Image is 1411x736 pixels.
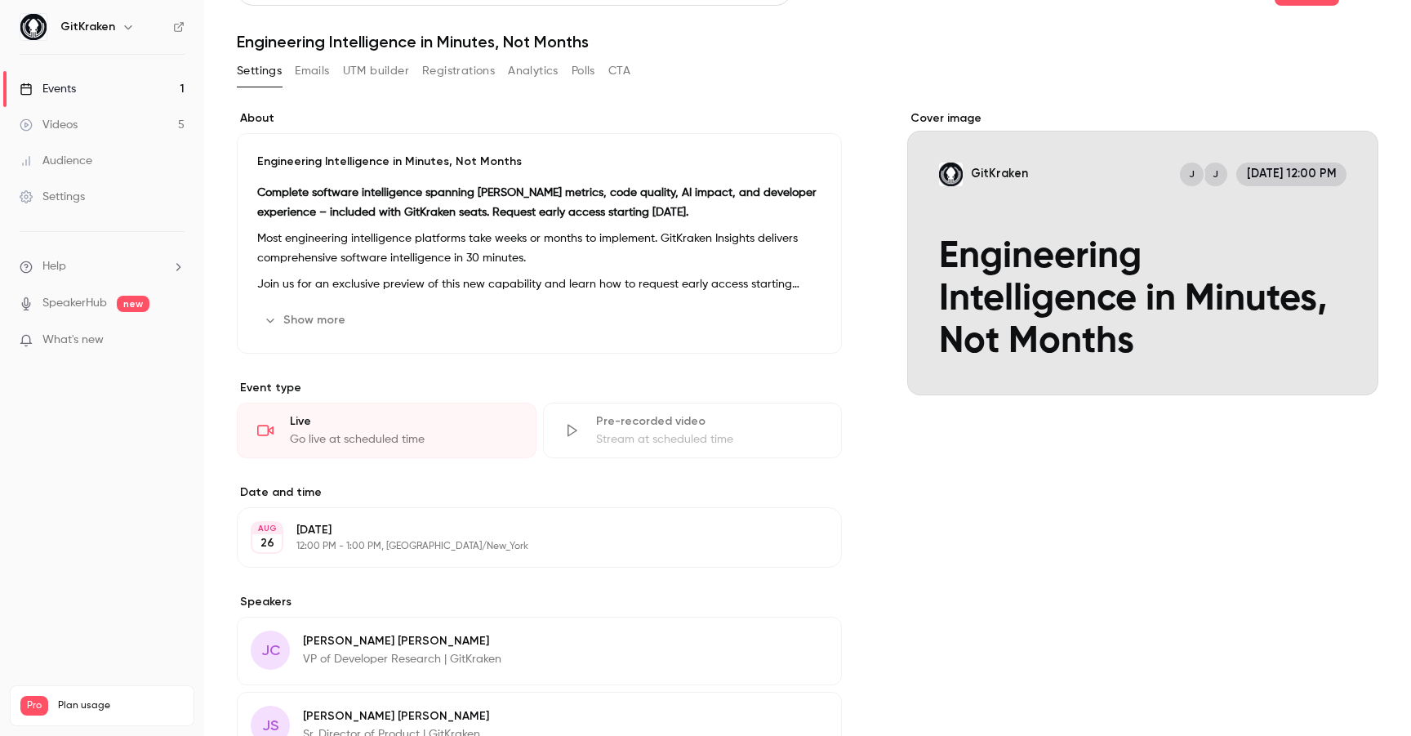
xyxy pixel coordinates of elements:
[907,110,1378,127] label: Cover image
[596,431,822,448] div: Stream at scheduled time
[237,110,842,127] label: About
[257,187,817,218] strong: Complete software intelligence spanning [PERSON_NAME] metrics, code quality, AI impact, and devel...
[20,696,48,716] span: Pro
[20,14,47,40] img: GitKraken
[422,58,495,84] button: Registrations
[596,413,822,430] div: Pre-recorded video
[42,258,66,275] span: Help
[303,633,501,649] p: [PERSON_NAME] [PERSON_NAME]
[165,333,185,348] iframe: Noticeable Trigger
[303,708,489,725] p: [PERSON_NAME] [PERSON_NAME]
[257,307,355,333] button: Show more
[42,332,104,349] span: What's new
[42,295,107,312] a: SpeakerHub
[572,58,595,84] button: Polls
[20,117,78,133] div: Videos
[237,594,842,610] label: Speakers
[295,58,329,84] button: Emails
[20,153,92,169] div: Audience
[608,58,630,84] button: CTA
[296,522,755,538] p: [DATE]
[543,403,843,458] div: Pre-recorded videoStream at scheduled time
[252,523,282,534] div: AUG
[237,58,282,84] button: Settings
[257,274,821,294] p: Join us for an exclusive preview of this new capability and learn how to request early access sta...
[20,81,76,97] div: Events
[343,58,409,84] button: UTM builder
[303,651,501,667] p: VP of Developer Research | GitKraken
[237,484,842,501] label: Date and time
[907,110,1378,395] section: Cover image
[117,296,149,312] span: new
[290,431,516,448] div: Go live at scheduled time
[508,58,559,84] button: Analytics
[60,19,115,35] h6: GitKraken
[58,699,184,712] span: Plan usage
[20,189,85,205] div: Settings
[237,380,842,396] p: Event type
[237,617,842,685] div: JC[PERSON_NAME] [PERSON_NAME]VP of Developer Research | GitKraken
[296,540,755,553] p: 12:00 PM - 1:00 PM, [GEOGRAPHIC_DATA]/New_York
[237,32,1378,51] h1: Engineering Intelligence in Minutes, Not Months
[237,403,536,458] div: LiveGo live at scheduled time
[260,535,274,551] p: 26
[261,640,280,662] span: JC
[20,258,185,275] li: help-dropdown-opener
[257,229,821,268] p: Most engineering intelligence platforms take weeks or months to implement. GitKraken Insights del...
[257,154,821,170] p: Engineering Intelligence in Minutes, Not Months
[290,413,516,430] div: Live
